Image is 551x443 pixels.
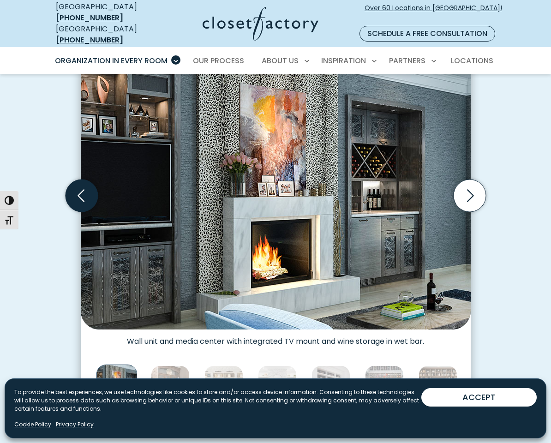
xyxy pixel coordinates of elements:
[193,55,244,66] span: Our Process
[62,176,102,216] button: Previous slide
[450,176,490,216] button: Next slide
[389,55,425,66] span: Partners
[14,420,51,429] a: Cookie Policy
[56,420,94,429] a: Privacy Policy
[56,1,156,24] div: [GEOGRAPHIC_DATA]
[321,55,366,66] span: Inspiration
[56,24,156,46] div: [GEOGRAPHIC_DATA]
[81,329,471,346] figcaption: Wall unit and media center with integrated TV mount and wine storage in wet bar.
[81,46,471,329] img: Wall unit and media center with integrated TV mount and wine storage in wet bar.
[262,55,299,66] span: About Us
[56,35,123,45] a: [PHONE_NUMBER]
[311,365,350,404] img: Contemporary built-in with white shelving and black backing and marble countertop
[56,12,123,23] a: [PHONE_NUMBER]
[48,48,503,74] nav: Primary Menu
[419,365,457,404] img: Grand library wall with built-in bookshelves and rolling ladder
[96,365,137,405] img: Wall unit and media center with integrated TV mount and wine storage in wet bar.
[451,55,493,66] span: Locations
[365,3,502,23] span: Over 60 Locations in [GEOGRAPHIC_DATA]!
[151,365,190,404] img: Built-in wall unit in Rocky Mountain with LED light strips and glass inserts.
[258,365,297,404] img: Symmetrical white wall unit with floating shelves and cabinetry flanking a stacked stone fireplace
[204,365,243,404] img: Elegant white built-in wall unit with crown molding, library lighting
[55,55,168,66] span: Organization in Every Room
[359,26,495,42] a: Schedule a Free Consultation
[365,365,404,404] img: Modern wall-to-wall shelving with grid layout and integrated art display
[421,388,537,407] button: ACCEPT
[203,7,318,41] img: Closet Factory Logo
[14,388,421,413] p: To provide the best experiences, we use technologies like cookies to store and/or access device i...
